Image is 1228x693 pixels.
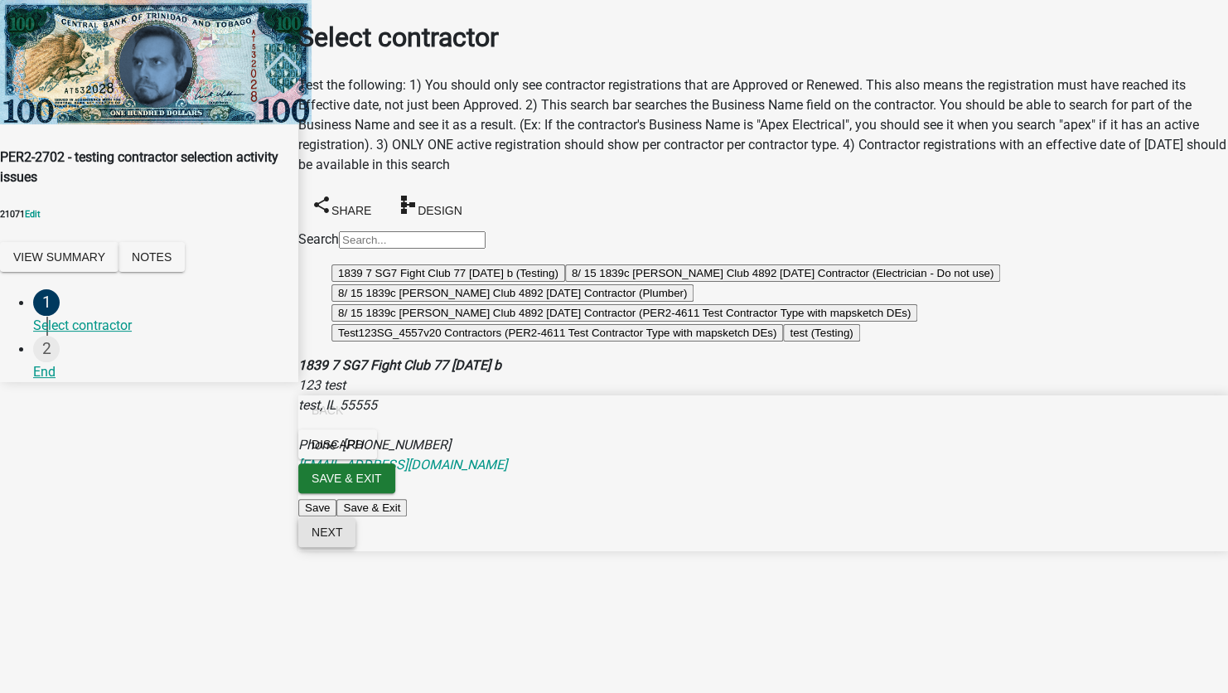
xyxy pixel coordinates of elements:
button: Notes [118,242,185,272]
button: Next [298,517,355,547]
button: schemaDesign [384,188,476,225]
span: [PHONE_NUMBER] [342,437,451,453]
wm-modal-confirm: Edit Application Number [25,209,41,220]
button: 8/ 15 1839c [PERSON_NAME] Club 4892 [DATE] Contractor (Electrician - Do not use) [565,264,1000,282]
h1: Select contractor [298,17,1228,57]
div: End [33,362,285,382]
span: Save & Exit [312,472,382,485]
div: Select contractor [33,316,285,336]
button: Test123SG_4557v20 Contractors (PER2-4611 Test Contractor Type with mapsketch DEs) [331,324,783,342]
span: Next [312,526,342,539]
button: Back [298,395,356,425]
span: Share [331,203,371,216]
div: 1 [33,289,60,316]
button: 1839 7 SG7 Fight Club 77 [DATE] b (Testing) [331,264,565,282]
label: Search [298,231,339,247]
button: Save & Exit [298,463,395,493]
wm-modal-confirm: Notes [118,250,185,266]
button: 8/ 15 1839c [PERSON_NAME] Club 4892 [DATE] Contractor (PER2-4611 Test Contractor Type with mapske... [331,304,917,322]
input: Search... [339,231,486,249]
a: [EMAIL_ADDRESS][DOMAIN_NAME] [298,457,507,472]
span: Back [312,404,343,417]
button: 8/ 15 1839c [PERSON_NAME] Club 4892 [DATE] Contractor (Plumber) [331,284,694,302]
strong: 1839 7 SG7 Fight Club 77 [DATE] b [298,357,501,373]
address: 123 test test, IL 55555 [298,356,1228,455]
span: Design [418,203,462,216]
button: test (Testing) [783,324,859,342]
div: 2 [33,336,60,362]
i: schema [398,194,418,214]
button: shareShare [298,188,384,225]
p: Test the following: 1) You should only see contractor registrations that are Approved or Renewed.... [298,75,1228,175]
button: Discard [298,429,377,459]
a: Edit [25,209,41,220]
i: share [312,194,331,214]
